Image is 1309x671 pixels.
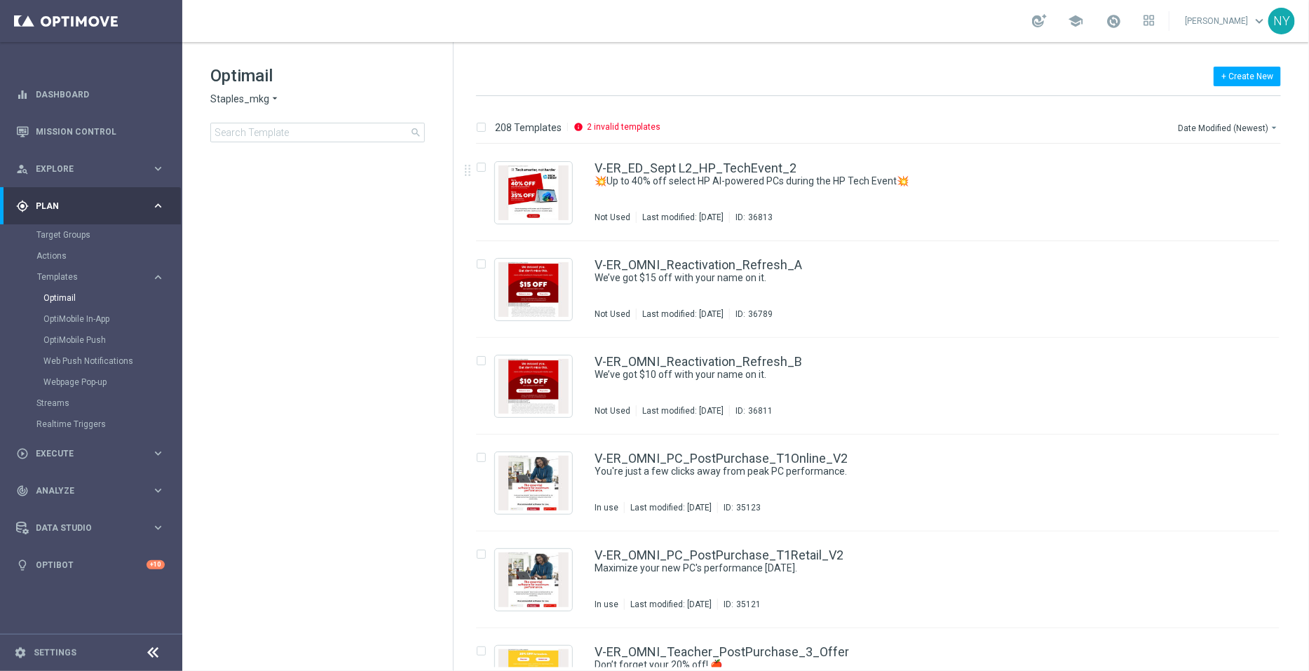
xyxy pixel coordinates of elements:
div: In use [595,599,618,610]
div: Explore [16,163,151,175]
button: Staples_mkg arrow_drop_down [210,93,280,106]
button: + Create New [1214,67,1281,86]
div: Press SPACE to select this row. [462,531,1306,628]
div: Last modified: [DATE] [625,599,717,610]
i: keyboard_arrow_right [151,199,165,212]
button: lightbulb Optibot +10 [15,560,165,571]
a: Optibot [36,546,147,583]
div: Last modified: [DATE] [625,502,717,513]
span: Templates [37,273,137,281]
span: Analyze [36,487,151,495]
i: arrow_drop_down [1268,122,1280,133]
a: V-ER_ED_Sept L2_HP_TechEvent_2 [595,162,796,175]
div: We’ve got $10 off with your name on it. [595,368,1221,381]
a: Streams [36,398,146,409]
div: Not Used [595,212,630,223]
span: keyboard_arrow_down [1252,13,1267,29]
img: 35121.jpeg [498,553,569,607]
div: Press SPACE to select this row. [462,144,1306,241]
a: 💥Up to 40% off select HP AI-powered PCs during the HP Tech Event💥 [595,175,1188,188]
a: [PERSON_NAME]keyboard_arrow_down [1183,11,1268,32]
a: Mission Control [36,113,165,150]
div: Press SPACE to select this row. [462,241,1306,338]
img: 36813.jpeg [498,165,569,220]
div: 35123 [736,502,761,513]
i: arrow_drop_down [269,93,280,106]
div: 36811 [748,405,773,416]
a: Optimail [43,292,146,304]
a: Web Push Notifications [43,355,146,367]
button: Date Modified (Newest)arrow_drop_down [1176,119,1281,136]
a: V-ER_OMNI_Teacher_PostPurchase_3_Offer [595,646,849,658]
input: Search Template [210,123,425,142]
div: Last modified: [DATE] [637,212,729,223]
button: Data Studio keyboard_arrow_right [15,522,165,534]
span: school [1068,13,1083,29]
h1: Optimail [210,65,425,87]
i: keyboard_arrow_right [151,447,165,460]
button: equalizer Dashboard [15,89,165,100]
a: V-ER_OMNI_PC_PostPurchase_T1Retail_V2 [595,549,843,562]
a: Maximize your new PC's performance [DATE]. [595,562,1188,575]
button: play_circle_outline Execute keyboard_arrow_right [15,448,165,459]
p: 2 invalid templates [587,121,660,133]
div: Templates [36,266,181,393]
div: 35121 [736,599,761,610]
span: Plan [36,202,151,210]
a: Settings [34,649,76,657]
a: V-ER_OMNI_Reactivation_Refresh_A [595,259,802,271]
i: keyboard_arrow_right [151,484,165,497]
button: Mission Control [15,126,165,137]
a: V-ER_OMNI_Reactivation_Refresh_B [595,355,802,368]
div: Not Used [595,405,630,416]
a: Webpage Pop-up [43,377,146,388]
div: In use [595,502,618,513]
div: NY [1268,8,1295,34]
img: 36811.jpeg [498,359,569,414]
i: settings [14,646,27,659]
div: Press SPACE to select this row. [462,435,1306,531]
div: ID: [729,212,773,223]
div: ID: [729,405,773,416]
div: OptiMobile In-App [43,309,181,330]
div: Plan [16,200,151,212]
span: Explore [36,165,151,173]
div: person_search Explore keyboard_arrow_right [15,163,165,175]
i: person_search [16,163,29,175]
i: lightbulb [16,559,29,571]
a: Actions [36,250,146,262]
img: 36789.jpeg [498,262,569,317]
a: V-ER_OMNI_PC_PostPurchase_T1Online_V2 [595,452,848,465]
div: Last modified: [DATE] [637,405,729,416]
div: ID: [717,599,761,610]
i: equalizer [16,88,29,101]
div: Webpage Pop-up [43,372,181,393]
div: Analyze [16,484,151,497]
div: Streams [36,393,181,414]
i: keyboard_arrow_right [151,271,165,284]
a: Dashboard [36,76,165,113]
img: 35123.jpeg [498,456,569,510]
div: Actions [36,245,181,266]
span: Execute [36,449,151,458]
a: We’ve got $15 off with your name on it. [595,271,1188,285]
div: 36813 [748,212,773,223]
span: Staples_mkg [210,93,269,106]
button: Templates keyboard_arrow_right [36,271,165,283]
div: Templates [37,273,151,281]
a: You're just a few clicks away from peak PC performance. [595,465,1188,478]
div: 36789 [748,309,773,320]
div: You're just a few clicks away from peak PC performance. [595,465,1221,478]
span: Data Studio [36,524,151,532]
div: Maximize your new PC's performance today. [595,562,1221,575]
div: OptiMobile Push [43,330,181,351]
div: 💥Up to 40% off select HP AI-powered PCs during the HP Tech Event💥 [595,175,1221,188]
span: search [410,127,421,138]
div: Realtime Triggers [36,414,181,435]
div: Data Studio [16,522,151,534]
